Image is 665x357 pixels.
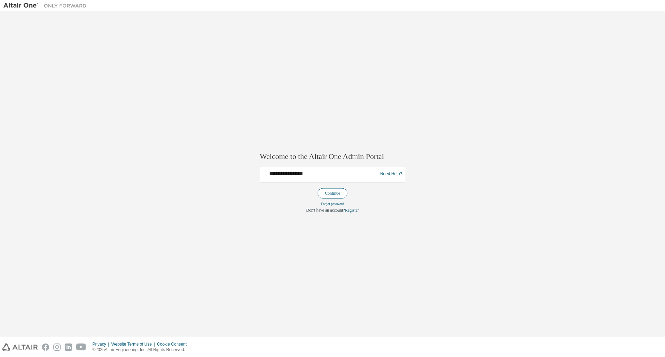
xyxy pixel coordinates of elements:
[3,2,90,9] img: Altair One
[321,202,344,206] a: Forgot password
[345,208,359,213] a: Register
[42,343,49,351] img: facebook.svg
[92,341,111,347] div: Privacy
[92,347,191,353] p: © 2025 Altair Engineering, Inc. All Rights Reserved.
[65,343,72,351] img: linkedin.svg
[111,341,157,347] div: Website Terms of Use
[306,208,345,213] span: Don't have an account?
[2,343,38,351] img: altair_logo.svg
[157,341,190,347] div: Cookie Consent
[260,152,405,162] h2: Welcome to the Altair One Admin Portal
[53,343,61,351] img: instagram.svg
[318,188,347,198] button: Continue
[76,343,86,351] img: youtube.svg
